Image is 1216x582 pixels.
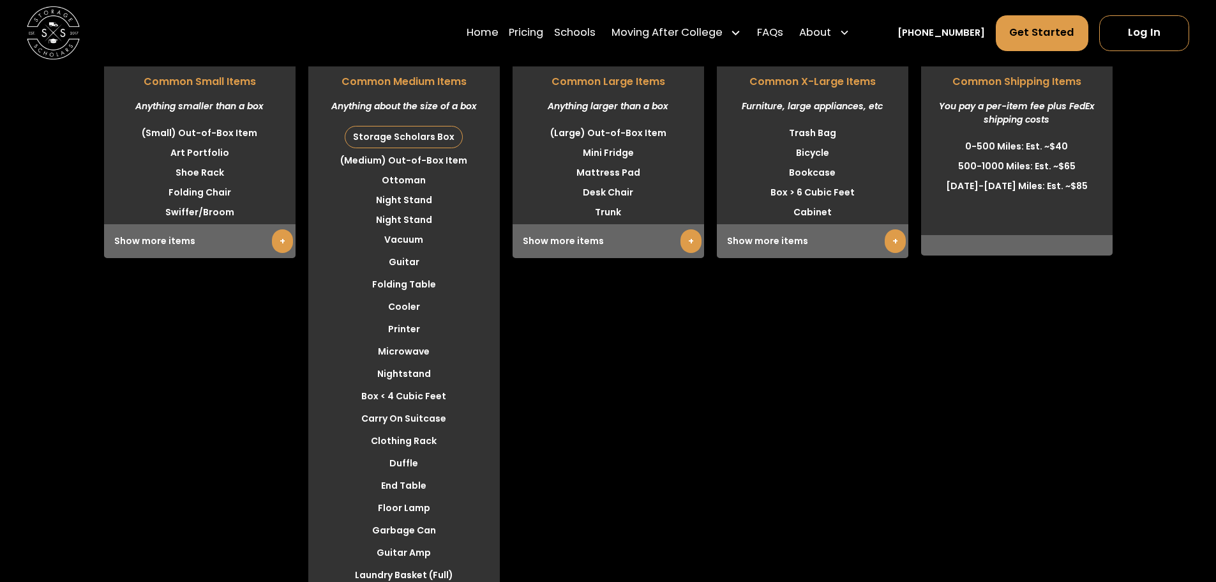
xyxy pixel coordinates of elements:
[757,15,783,52] a: FAQs
[308,190,500,210] li: Night Stand
[308,342,500,362] li: Microwave
[513,163,704,183] li: Mattress Pad
[272,229,293,253] a: +
[308,275,500,295] li: Folding Table
[308,319,500,339] li: Printer
[308,210,500,230] li: Night Stand
[513,183,704,203] li: Desk Chair
[885,229,906,253] a: +
[104,163,296,183] li: Shoe Rack
[308,498,500,518] li: Floor Lamp
[921,176,1113,196] li: [DATE]-[DATE] Miles: Est. ~$85
[799,26,831,42] div: About
[513,224,704,258] div: Show more items
[308,409,500,429] li: Carry On Suitcase
[104,224,296,258] div: Show more items
[308,252,500,272] li: Guitar
[513,68,704,89] span: Common Large Items
[794,15,855,52] div: About
[921,68,1113,89] span: Common Shipping Items
[513,143,704,163] li: Mini Fridge
[308,171,500,190] li: Ottoman
[308,151,500,171] li: (Medium) Out-of-Box Item
[513,123,704,143] li: (Large) Out-of-Box Item
[27,6,80,59] img: Storage Scholars main logo
[104,68,296,89] span: Common Small Items
[996,15,1089,51] a: Get Started
[308,454,500,473] li: Duffle
[897,26,985,40] a: [PHONE_NUMBER]
[513,203,704,222] li: Trunk
[308,521,500,540] li: Garbage Can
[717,123,908,143] li: Trash Bag
[606,15,747,52] div: Moving After College
[308,89,500,123] div: Anything about the size of a box
[717,143,908,163] li: Bicycle
[308,364,500,384] li: Nightstand
[104,123,296,143] li: (Small) Out-of-Box Item
[717,203,908,222] li: Cabinet
[1099,15,1189,51] a: Log In
[921,137,1113,157] li: 0-500 Miles: Est. ~$40
[345,126,462,148] div: Storage Scholars Box
[612,26,723,42] div: Moving After College
[717,183,908,203] li: Box > 6 Cubic Feet
[717,224,908,258] div: Show more items
[467,15,499,52] a: Home
[717,163,908,183] li: Bookcase
[921,89,1113,137] div: You pay a per-item fee plus FedEx shipping costs
[308,476,500,496] li: End Table
[680,229,702,253] a: +
[921,157,1113,176] li: 500-1000 Miles: Est. ~$65
[513,89,704,123] div: Anything larger than a box
[308,543,500,563] li: Guitar Amp
[104,89,296,123] div: Anything smaller than a box
[717,89,908,123] div: Furniture, large appliances, etc
[104,183,296,203] li: Folding Chair
[308,230,500,250] li: Vacuum
[554,15,596,52] a: Schools
[509,15,543,52] a: Pricing
[308,387,500,406] li: Box < 4 Cubic Feet
[104,203,296,222] li: Swiffer/Broom
[308,297,500,317] li: Cooler
[717,68,908,89] span: Common X-Large Items
[308,68,500,89] span: Common Medium Items
[104,143,296,163] li: Art Portfolio
[308,431,500,451] li: Clothing Rack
